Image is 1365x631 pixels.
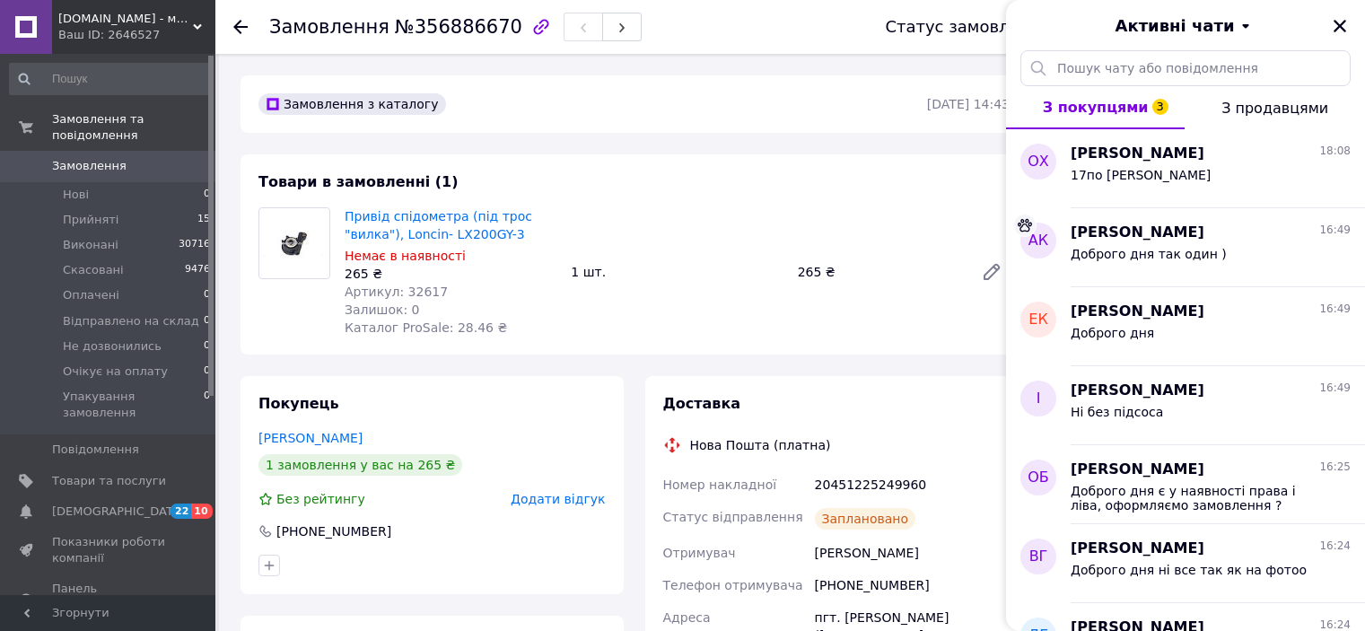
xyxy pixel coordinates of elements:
div: Заплановано [815,508,916,530]
span: Повідомлення [52,442,139,458]
span: АК [1028,231,1048,251]
time: [DATE] 14:43 [927,97,1010,111]
div: 265 ₴ [791,259,967,285]
span: Доставка [663,395,741,412]
span: Залишок: 0 [345,302,420,317]
span: Каталог ProSale: 28.46 ₴ [345,320,507,335]
span: Телефон отримувача [663,578,803,592]
span: [PERSON_NAME] [1071,223,1204,243]
a: Привід спідометра (під трос "вилка"), Loncin- LX200GY-3 [345,209,532,241]
span: Покупець [258,395,339,412]
button: ВГ[PERSON_NAME]16:24Доброго дня ні все так як на фотоо [1006,524,1365,603]
span: 30716 [179,237,210,253]
div: 20451225249960 [811,469,1013,501]
span: Товари та послуги [52,473,166,489]
span: Немає в наявності [345,249,466,263]
button: АК[PERSON_NAME]16:49Доброго дня так один ) [1006,208,1365,287]
span: Доброго дня так один ) [1071,247,1227,261]
button: З продавцями [1185,86,1365,129]
span: Нові [63,187,89,203]
span: 17по [PERSON_NAME] [1071,168,1211,182]
span: Замовлення [52,158,127,174]
span: І [1037,389,1041,409]
button: Закрити [1329,15,1351,37]
span: 22 [171,504,191,519]
span: Номер накладної [663,478,777,492]
div: Повернутися назад [233,18,248,36]
span: Доброго дня ні все так як на фотоо [1071,563,1307,577]
span: Упакування замовлення [63,389,204,421]
span: ОХ [1028,152,1049,172]
span: 16:24 [1319,539,1351,554]
button: Активні чати [1056,14,1315,38]
span: ВГ [1029,547,1048,567]
div: 1 шт. [564,259,790,285]
div: Ваш ID: 2646527 [58,27,215,43]
span: [DEMOGRAPHIC_DATA] [52,504,185,520]
span: Панель управління [52,581,166,613]
span: 15 [197,212,210,228]
a: [PERSON_NAME] [258,431,363,445]
button: З покупцями3 [1006,86,1185,129]
span: [PERSON_NAME] [1071,460,1204,480]
button: ек[PERSON_NAME]16:49Доброго дня [1006,287,1365,366]
span: 18:08 [1319,144,1351,159]
div: 265 ₴ [345,265,556,283]
div: [PHONE_NUMBER] [811,569,1013,601]
span: JAPANMOTO.COM.UA - мотозапчасти & мотоцикли [58,11,193,27]
span: 16:49 [1319,381,1351,396]
span: [PERSON_NAME] [1071,302,1204,322]
span: Артикул: 32617 [345,285,448,299]
span: Додати відгук [511,492,605,506]
span: Ні без підсоса [1071,405,1163,419]
span: Доброго дня [1071,326,1154,340]
span: 10 [191,504,212,519]
button: ОХ[PERSON_NAME]18:0817по [PERSON_NAME] [1006,129,1365,208]
span: [PERSON_NAME] [1071,381,1204,401]
div: Статус замовлення [885,18,1050,36]
span: Адреса [663,610,711,625]
span: Замовлення [269,16,389,38]
span: 0 [204,389,210,421]
span: Товари в замовленні (1) [258,173,459,190]
span: 0 [204,338,210,355]
input: Пошук чату або повідомлення [1020,50,1351,86]
div: Нова Пошта (платна) [686,436,836,454]
span: Доброго дня є у наявності права і ліва, оформляємо замовлення ? [1071,484,1326,513]
button: І[PERSON_NAME]16:49Ні без підсоса [1006,366,1365,445]
span: Виконані [63,237,118,253]
span: Без рейтингу [276,492,365,506]
span: З покупцями [1043,99,1149,116]
span: Оплачені [63,287,119,303]
span: 3 [1152,99,1168,115]
span: 16:49 [1319,223,1351,238]
div: [PHONE_NUMBER] [275,522,393,540]
span: Скасовані [63,262,124,278]
div: Замовлення з каталогу [258,93,446,115]
span: З продавцями [1221,100,1328,117]
span: 9476 [185,262,210,278]
button: ОБ[PERSON_NAME]16:25Доброго дня є у наявності права і ліва, оформляємо замовлення ? [1006,445,1365,524]
span: Не дозвонились [63,338,162,355]
span: Замовлення та повідомлення [52,111,215,144]
input: Пошук [9,63,212,95]
div: [PERSON_NAME] [811,537,1013,569]
span: Прийняті [63,212,118,228]
a: Редагувати [974,254,1010,290]
span: 16:49 [1319,302,1351,317]
span: Показники роботи компанії [52,534,166,566]
span: 0 [204,313,210,329]
span: Очікує на оплату [63,364,168,380]
span: 16:25 [1319,460,1351,475]
div: 1 замовлення у вас на 265 ₴ [258,454,462,476]
span: Відправлено на склад [63,313,199,329]
span: Отримувач [663,546,736,560]
span: 0 [204,187,210,203]
span: 0 [204,287,210,303]
span: ек [1028,310,1047,330]
span: ОБ [1028,468,1049,488]
img: Привід спідометра (під трос "вилка"), Loncin- LX200GY-3 [259,208,329,278]
span: №356886670 [395,16,522,38]
span: Активні чати [1115,14,1234,38]
span: Статус відправлення [663,510,803,524]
